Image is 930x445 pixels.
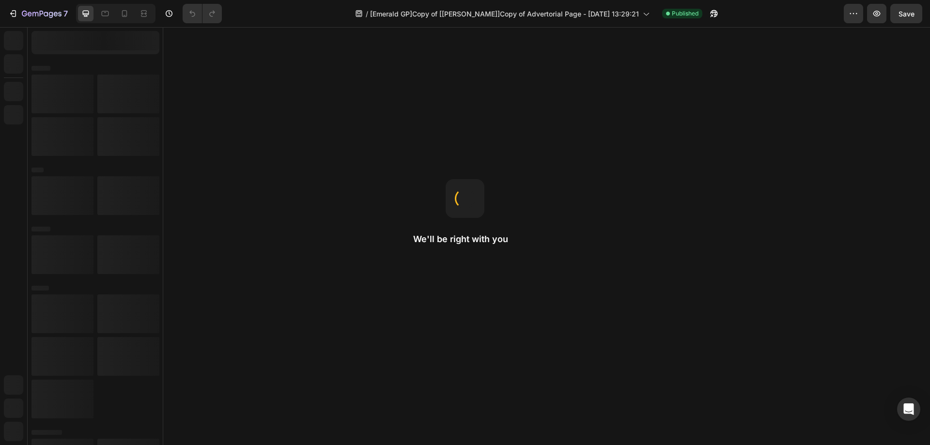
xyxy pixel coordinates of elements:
[672,9,698,18] span: Published
[370,9,639,19] span: [Emerald GP]Copy of [[PERSON_NAME]]Copy of Advertorial Page - [DATE] 13:29:21
[183,4,222,23] div: Undo/Redo
[899,10,914,18] span: Save
[413,233,517,245] h2: We'll be right with you
[4,4,72,23] button: 7
[366,9,368,19] span: /
[63,8,68,19] p: 7
[890,4,922,23] button: Save
[897,398,920,421] div: Open Intercom Messenger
